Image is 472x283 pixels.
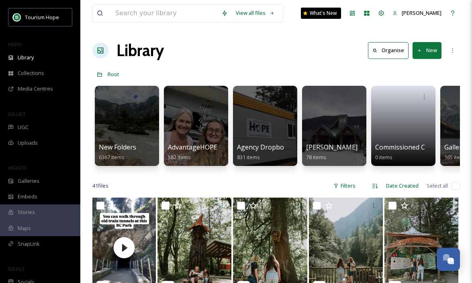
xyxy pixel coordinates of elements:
[8,165,27,171] span: WIDGETS
[306,143,358,152] span: [PERSON_NAME]
[18,85,53,93] span: Media Centres
[18,208,35,216] span: Stories
[444,154,467,161] span: 165 items
[8,266,24,272] span: SOCIALS
[108,71,119,78] span: Root
[437,248,460,271] button: Open Chat
[18,177,39,185] span: Galleries
[18,240,40,248] span: SnapLink
[168,144,255,161] a: AdvantageHOPE Image Bank582 items
[18,139,38,147] span: Uploads
[237,143,309,152] span: Agency Dropbox Assets
[18,224,31,232] span: Maps
[99,144,136,161] a: New Folders6367 items
[116,38,164,63] a: Library
[168,143,255,152] span: AdvantageHOPE Image Bank
[232,5,279,21] a: View all files
[18,123,29,131] span: UGC
[382,178,423,194] div: Date Created
[237,154,260,161] span: 831 items
[99,154,125,161] span: 6367 items
[329,178,360,194] div: Filters
[375,144,445,161] a: Commissioned Content0 items
[92,182,108,190] span: 41 file s
[427,182,448,190] span: Select all
[25,14,59,21] span: Tourism Hope
[13,13,21,21] img: logo.png
[18,54,34,61] span: Library
[18,69,44,77] span: Collections
[388,5,445,21] a: [PERSON_NAME]
[375,154,392,161] span: 0 items
[444,144,470,161] a: Galleries165 items
[108,69,119,79] a: Root
[301,8,341,19] a: What's New
[444,143,470,152] span: Galleries
[402,9,441,16] span: [PERSON_NAME]
[306,144,358,161] a: [PERSON_NAME]78 items
[18,193,37,200] span: Embeds
[8,41,22,47] span: MEDIA
[413,42,441,59] button: New
[168,154,191,161] span: 582 items
[306,154,326,161] span: 78 items
[368,42,409,59] button: Organise
[8,111,25,117] span: COLLECT
[375,143,445,152] span: Commissioned Content
[111,4,217,22] input: Search your library
[99,143,136,152] span: New Folders
[368,42,413,59] a: Organise
[237,144,309,161] a: Agency Dropbox Assets831 items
